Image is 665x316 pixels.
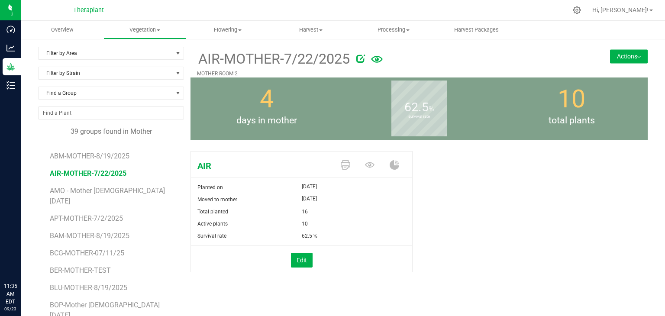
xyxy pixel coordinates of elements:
[190,114,343,128] span: days in mother
[302,181,317,192] span: [DATE]
[191,159,334,172] span: AIR
[187,26,269,34] span: Flowering
[39,26,85,34] span: Overview
[50,232,129,240] span: BAM-MOTHER-8/19/2025
[50,187,165,205] span: AMO - Mother [DEMOGRAPHIC_DATA][DATE]
[269,21,352,39] a: Harvest
[6,62,15,71] inline-svg: Grow
[50,266,111,274] span: BER-MOTHER-TEST
[291,253,313,268] button: Edit
[73,6,104,14] span: Theraplant
[197,209,228,215] span: Total planted
[39,107,184,119] input: NO DATA FOUND
[302,206,308,218] span: 16
[6,81,15,90] inline-svg: Inventory
[197,77,336,140] group-info-box: Days in mother
[6,25,15,34] inline-svg: Dashboard
[349,77,489,140] group-info-box: Survival rate
[571,6,582,14] div: Manage settings
[270,26,352,34] span: Harvest
[50,169,126,177] span: AIR-MOTHER-7/22/2025
[610,49,648,63] button: Actions
[103,21,186,39] a: Vegetation
[4,306,17,312] p: 09/23
[197,184,223,190] span: Planted on
[197,233,226,239] span: Survival rate
[4,282,17,306] p: 11:35 AM EDT
[50,214,123,222] span: APT-MOTHER-7/2/2025
[50,152,129,160] span: ABM-MOTHER-8/19/2025
[352,21,435,39] a: Processing
[9,247,35,273] iframe: Resource center
[104,26,186,34] span: Vegetation
[302,230,317,242] span: 62.5 %
[50,284,127,292] span: BLU-MOTHER-8/19/2025
[391,78,447,155] b: survival rate
[260,84,274,113] span: 4
[442,26,510,34] span: Harvest Packages
[187,21,269,39] a: Flowering
[197,221,228,227] span: Active plants
[592,6,649,13] span: Hi, [PERSON_NAME]!
[197,70,565,77] p: MOTHER ROOM 2
[50,249,124,257] span: BCG-MOTHER-07/11/25
[39,87,173,99] span: Find a Group
[302,193,317,204] span: [DATE]
[39,67,173,79] span: Filter by Strain
[21,21,103,39] a: Overview
[173,47,184,59] span: select
[435,21,518,39] a: Harvest Packages
[197,48,350,70] span: AIR-MOTHER-7/22/2025
[495,114,648,128] span: total plants
[197,197,237,203] span: Moved to mother
[558,84,585,113] span: 10
[302,218,308,230] span: 10
[39,47,173,59] span: Filter by Area
[502,77,641,140] group-info-box: Total number of plants
[352,26,434,34] span: Processing
[38,126,184,137] div: 39 groups found in Mother
[6,44,15,52] inline-svg: Analytics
